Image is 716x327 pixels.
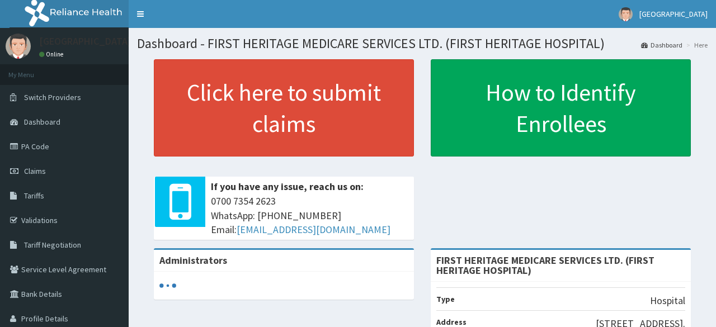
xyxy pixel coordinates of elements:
[211,180,364,193] b: If you have any issue, reach us on:
[39,36,131,46] p: [GEOGRAPHIC_DATA]
[137,36,708,51] h1: Dashboard - FIRST HERITAGE MEDICARE SERVICES LTD. (FIRST HERITAGE HOSPITAL)
[641,40,682,50] a: Dashboard
[24,191,44,201] span: Tariffs
[6,34,31,59] img: User Image
[639,9,708,19] span: [GEOGRAPHIC_DATA]
[436,317,467,327] b: Address
[24,240,81,250] span: Tariff Negotiation
[39,50,66,58] a: Online
[159,277,176,294] svg: audio-loading
[24,117,60,127] span: Dashboard
[436,254,654,277] strong: FIRST HERITAGE MEDICARE SERVICES LTD. (FIRST HERITAGE HOSPITAL)
[154,59,414,157] a: Click here to submit claims
[436,294,455,304] b: Type
[650,293,685,308] p: Hospital
[619,7,633,21] img: User Image
[159,254,227,267] b: Administrators
[237,223,390,236] a: [EMAIL_ADDRESS][DOMAIN_NAME]
[24,92,81,102] span: Switch Providers
[431,59,691,157] a: How to Identify Enrollees
[684,40,708,50] li: Here
[211,194,408,237] span: 0700 7354 2623 WhatsApp: [PHONE_NUMBER] Email:
[24,166,46,176] span: Claims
